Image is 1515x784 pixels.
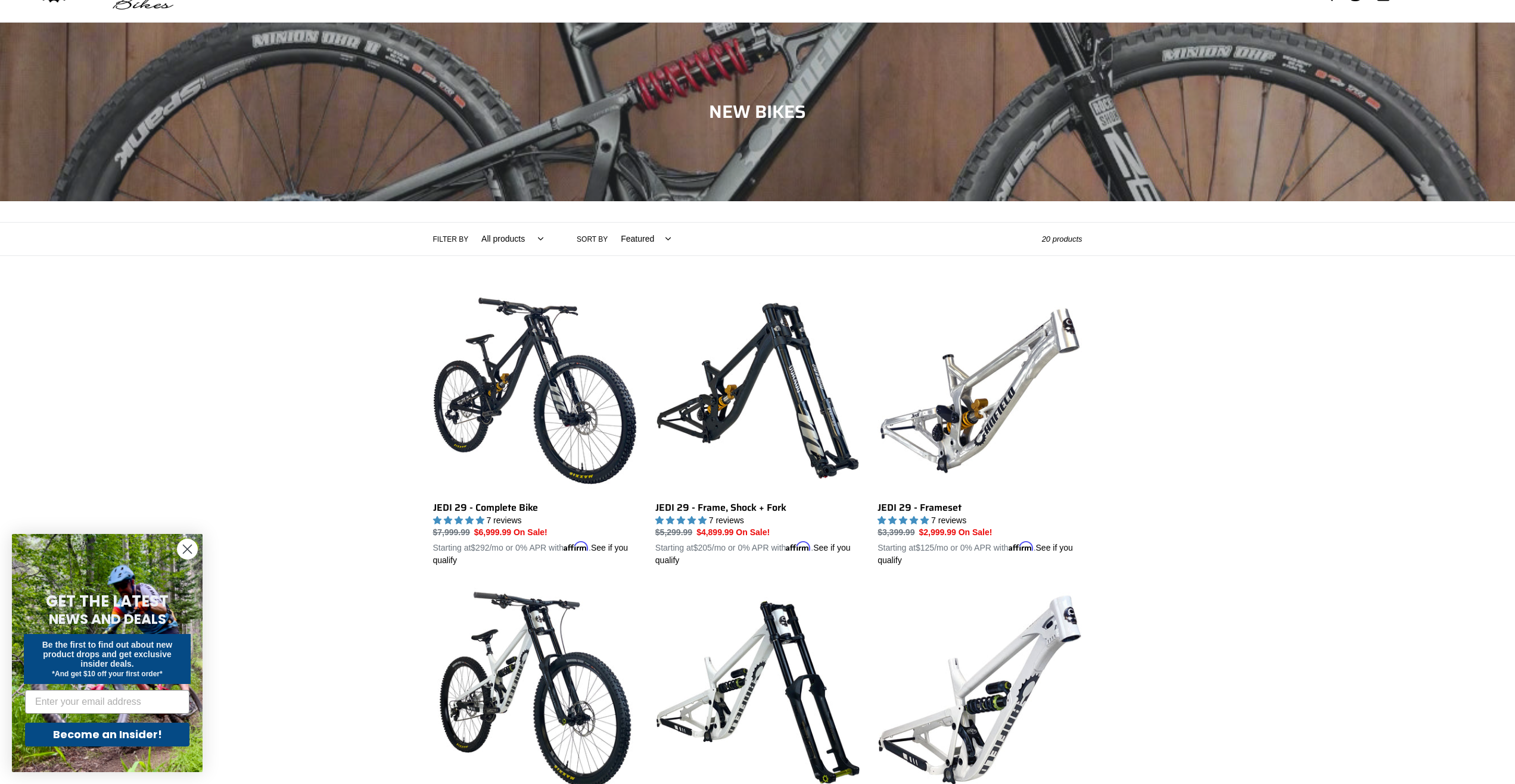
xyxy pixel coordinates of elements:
[433,234,469,245] label: Filter by
[49,610,166,629] span: NEWS AND DEALS
[25,723,189,746] button: Become an Insider!
[577,234,608,245] label: Sort by
[177,539,198,560] button: Close dialog
[25,690,189,714] input: Enter your email address
[709,98,806,126] span: NEW BIKES
[42,640,173,669] span: Be the first to find out about new product drops and get exclusive insider deals.
[52,670,162,678] span: *And get $10 off your first order*
[1042,235,1082,243] span: 20 products
[46,591,169,612] span: GET THE LATEST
